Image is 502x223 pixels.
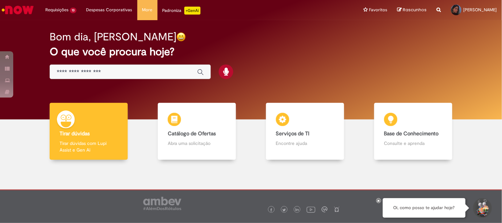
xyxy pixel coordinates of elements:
[86,7,132,13] span: Despesas Corporativas
[472,198,492,218] button: Iniciar Conversa de Suporte
[384,140,442,147] p: Consulte e aprenda
[45,7,68,13] span: Requisições
[35,103,143,160] a: Tirar dúvidas Tirar dúvidas com Lupi Assist e Gen Ai
[168,140,226,147] p: Abra uma solicitação
[283,208,286,212] img: logo_footer_twitter.png
[162,7,201,15] div: Padroniza
[322,206,328,212] img: logo_footer_workplace.png
[334,206,340,212] img: logo_footer_naosei.png
[359,103,467,160] a: Base de Conhecimento Consulte e aprenda
[251,103,359,160] a: Serviços de TI Encontre ajuda
[50,46,452,58] h2: O que você procura hoje?
[276,130,310,137] b: Serviços de TI
[383,198,466,218] div: Oi, como posso te ajudar hoje?
[60,140,118,153] p: Tirar dúvidas com Lupi Assist e Gen Ai
[70,8,76,13] span: 13
[296,208,299,212] img: logo_footer_linkedin.png
[60,130,90,137] b: Tirar dúvidas
[464,7,497,13] span: [PERSON_NAME]
[168,130,216,137] b: Catálogo de Ofertas
[1,3,35,17] img: ServiceNow
[184,7,201,15] p: +GenAi
[307,205,315,214] img: logo_footer_youtube.png
[270,208,273,212] img: logo_footer_facebook.png
[384,130,439,137] b: Base de Conhecimento
[143,103,251,160] a: Catálogo de Ofertas Abra uma solicitação
[397,7,427,13] a: Rascunhos
[50,31,176,43] h2: Bom dia, [PERSON_NAME]
[276,140,334,147] p: Encontre ajuda
[176,32,186,42] img: happy-face.png
[143,197,181,210] img: logo_footer_ambev_rotulo_gray.png
[142,7,153,13] span: More
[403,7,427,13] span: Rascunhos
[369,7,388,13] span: Favoritos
